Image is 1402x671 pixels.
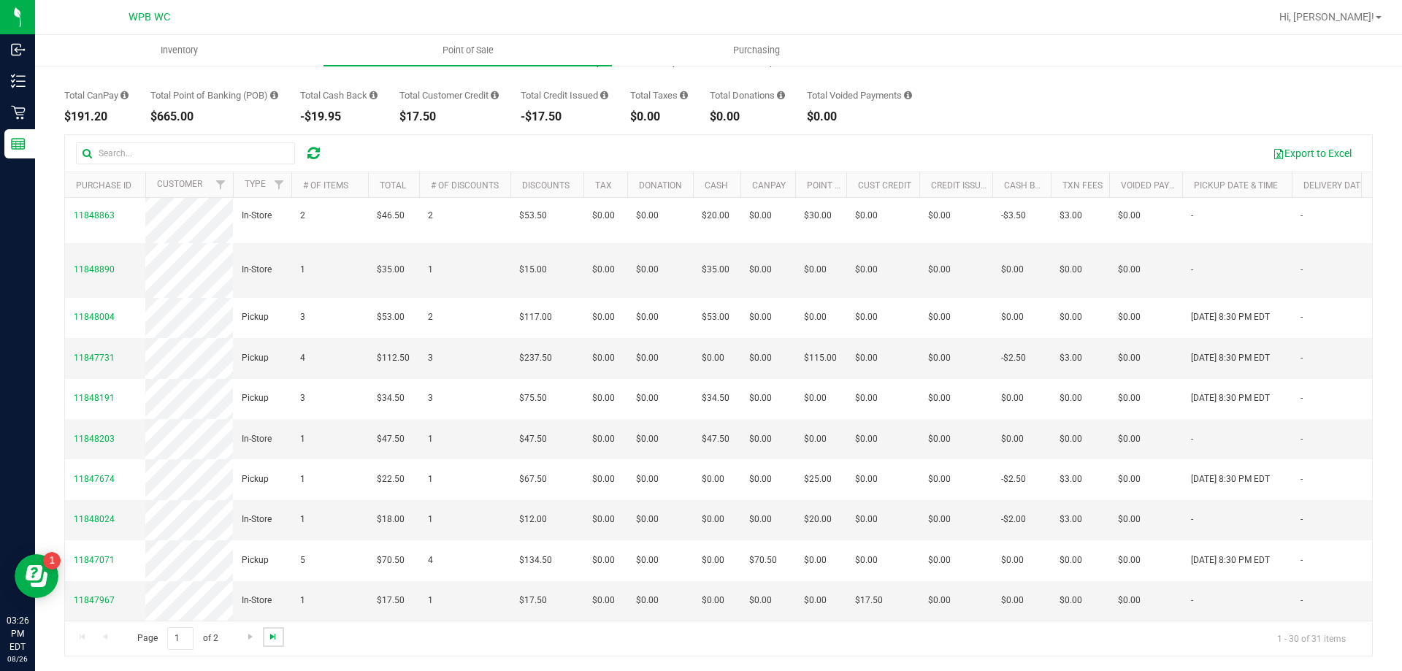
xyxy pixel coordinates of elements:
span: $237.50 [519,351,552,365]
div: $1,134.80 [756,55,811,67]
div: -$19.95 [300,111,378,123]
a: Purchasing [612,35,900,66]
span: $53.50 [519,209,547,223]
inline-svg: Inventory [11,74,26,88]
inline-svg: Reports [11,137,26,151]
p: 08/26 [7,653,28,664]
div: Total Customer Credit [399,91,499,100]
span: $0.00 [749,391,772,405]
span: $3.00 [1060,472,1082,486]
i: Sum of the successful, non-voided payments using account credit for all purchases in the date range. [491,91,499,100]
i: Sum of the successful, non-voided point-of-banking payment transactions, both via payment termina... [270,91,278,100]
span: 11847731 [74,353,115,363]
span: Pickup [242,310,269,324]
p: 03:26 PM EDT [7,614,28,653]
span: $0.00 [928,513,951,526]
span: 3 [428,351,433,365]
span: 11848191 [74,393,115,403]
i: Sum of all account credit issued for all refunds from returned purchases in the date range. [600,91,608,100]
span: $0.00 [1118,391,1141,405]
span: $0.00 [1118,594,1141,607]
span: 3 [300,391,305,405]
span: $35.00 [377,263,405,277]
span: 1 [300,594,305,607]
a: Inventory [35,35,323,66]
span: $0.00 [592,594,615,607]
span: $0.00 [804,391,827,405]
span: $0.00 [702,553,724,567]
span: $17.50 [377,594,405,607]
span: $70.50 [377,553,405,567]
a: Total [380,180,406,191]
span: $0.00 [855,472,878,486]
span: $47.50 [702,432,729,446]
inline-svg: Retail [11,105,26,120]
span: $0.00 [1060,391,1082,405]
span: - [1191,513,1193,526]
span: Inventory [141,44,218,57]
span: $53.00 [702,310,729,324]
a: Customer [157,179,202,189]
span: $0.00 [855,209,878,223]
div: $0.00 [710,111,785,123]
a: # of Items [303,180,348,191]
span: In-Store [242,513,272,526]
span: $0.00 [804,432,827,446]
a: Go to the last page [263,627,284,647]
span: $47.50 [519,432,547,446]
span: $0.00 [1060,263,1082,277]
a: Credit Issued [931,180,992,191]
span: $0.00 [855,513,878,526]
div: $2,775.45 [659,55,735,67]
span: 3 [428,391,433,405]
span: $117.00 [519,310,552,324]
span: $34.50 [377,391,405,405]
div: $191.20 [64,111,129,123]
a: Txn Fees [1062,180,1103,191]
div: $0.00 [630,111,688,123]
a: Pickup Date & Time [1194,180,1278,191]
span: In-Store [242,263,272,277]
span: $0.00 [1001,391,1024,405]
div: 31 [64,55,131,67]
span: $0.00 [749,513,772,526]
input: Search... [76,142,295,164]
span: [DATE] 8:30 PM EDT [1191,391,1270,405]
span: 4 [428,553,433,567]
span: $0.00 [702,594,724,607]
span: [DATE] 8:30 PM EDT [1191,472,1270,486]
span: 1 [300,432,305,446]
span: - [1301,351,1303,365]
span: $0.00 [592,209,615,223]
span: WPB WC [129,11,170,23]
span: 1 [428,513,433,526]
div: Total Donations [710,91,785,100]
span: $0.00 [592,553,615,567]
span: $0.00 [1060,553,1082,567]
span: $0.00 [636,513,659,526]
span: [DATE] 8:30 PM EDT [1191,310,1270,324]
a: Point of Banking (POB) [807,180,911,191]
span: -$3.50 [1001,209,1026,223]
span: $0.00 [855,432,878,446]
span: $0.00 [855,310,878,324]
span: $0.00 [749,263,772,277]
div: $0.00 [807,111,912,123]
span: $0.00 [928,351,951,365]
span: $0.00 [636,553,659,567]
span: $0.00 [702,472,724,486]
span: $0.00 [592,351,615,365]
span: - [1301,472,1303,486]
span: $0.00 [749,209,772,223]
div: $665.00 [150,111,278,123]
input: 1 [167,627,194,650]
span: 11848024 [74,514,115,524]
span: $0.00 [1118,263,1141,277]
span: Pickup [242,553,269,567]
span: $0.00 [636,594,659,607]
span: Page of 2 [125,627,230,650]
span: 11848863 [74,210,115,221]
iframe: Resource center [15,554,58,598]
span: $0.00 [928,553,951,567]
span: [DATE] 8:30 PM EDT [1191,553,1270,567]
